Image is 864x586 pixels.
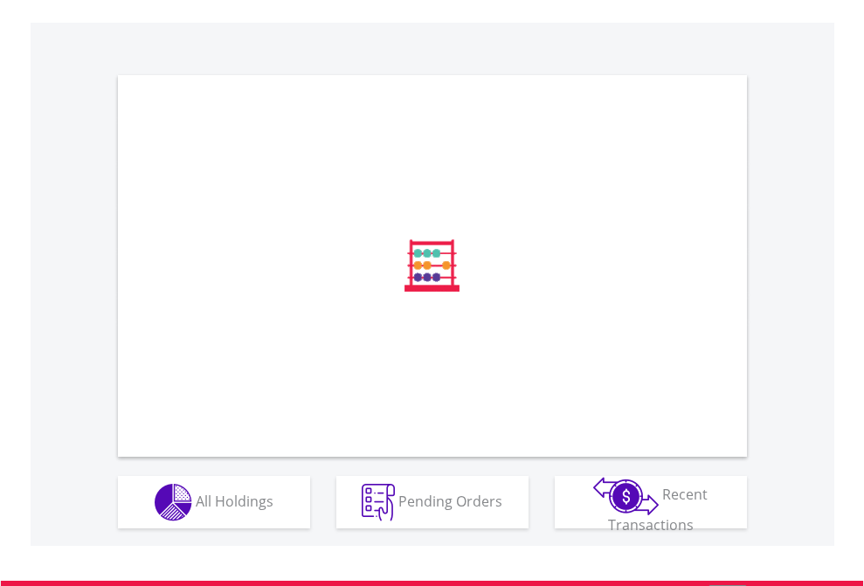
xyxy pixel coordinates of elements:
img: holdings-wht.png [155,484,192,521]
img: pending_instructions-wht.png [362,484,395,521]
img: transactions-zar-wht.png [593,477,659,515]
button: All Holdings [118,476,310,528]
span: All Holdings [196,491,273,510]
span: Pending Orders [398,491,502,510]
button: Pending Orders [336,476,529,528]
button: Recent Transactions [555,476,747,528]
